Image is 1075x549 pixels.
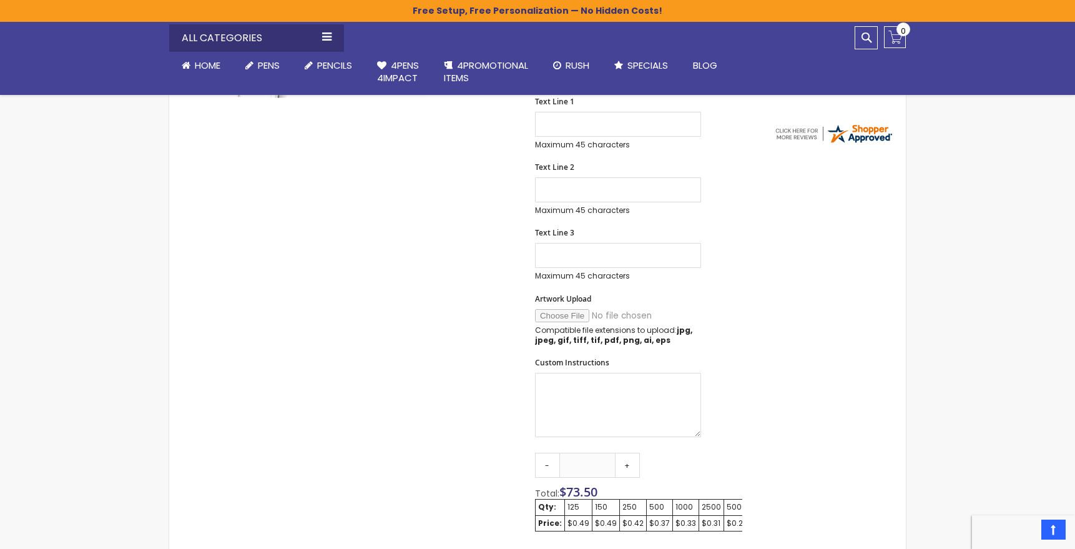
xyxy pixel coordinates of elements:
[535,325,701,345] p: Compatible file extensions to upload:
[233,52,292,79] a: Pens
[444,59,528,84] span: 4PROMOTIONAL ITEMS
[680,52,730,79] a: Blog
[566,483,597,500] span: 73.50
[535,453,560,478] a: -
[595,502,617,512] div: 150
[535,357,609,368] span: Custom Instructions
[567,502,589,512] div: 125
[649,502,670,512] div: 500
[535,227,574,238] span: Text Line 3
[431,52,541,92] a: 4PROMOTIONALITEMS
[535,487,559,500] span: Total:
[602,52,680,79] a: Specials
[622,502,644,512] div: 250
[627,59,668,72] span: Specials
[377,59,419,84] span: 4Pens 4impact
[538,518,562,528] strong: Price:
[702,502,721,512] div: 2500
[727,502,748,512] div: 5000
[317,59,352,72] span: Pencils
[535,96,574,107] span: Text Line 1
[615,453,640,478] a: +
[195,59,220,72] span: Home
[292,52,365,79] a: Pencils
[535,162,574,172] span: Text Line 2
[622,518,644,528] div: $0.42
[535,325,692,345] strong: jpg, jpeg, gif, tiff, tif, pdf, png, ai, eps
[773,137,893,147] a: 4pens.com certificate URL
[675,518,696,528] div: $0.33
[727,518,748,528] div: $0.29
[535,294,591,304] span: Artwork Upload
[702,518,721,528] div: $0.31
[559,483,597,500] span: $
[535,140,701,150] p: Maximum 45 characters
[538,502,556,512] strong: Qty:
[567,518,589,528] div: $0.49
[675,502,696,512] div: 1000
[901,25,906,37] span: 0
[566,59,589,72] span: Rush
[535,205,701,215] p: Maximum 45 characters
[169,52,233,79] a: Home
[693,59,717,72] span: Blog
[169,24,344,52] div: All Categories
[365,52,431,92] a: 4Pens4impact
[258,59,280,72] span: Pens
[595,518,617,528] div: $0.49
[884,26,906,48] a: 0
[541,52,602,79] a: Rush
[535,271,701,281] p: Maximum 45 characters
[773,122,893,145] img: 4pens.com widget logo
[972,515,1075,549] iframe: Google Customer Reviews
[649,518,670,528] div: $0.37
